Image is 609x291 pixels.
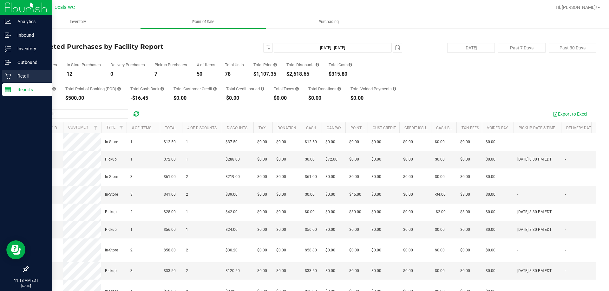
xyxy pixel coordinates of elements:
span: $33.50 [164,268,176,274]
span: $288.00 [226,156,240,162]
span: $120.50 [226,268,240,274]
a: Cash Back [436,126,457,130]
span: $0.00 [486,174,495,180]
i: Sum of the successful, non-voided payments using account credit for all purchases in the date range. [213,87,217,91]
div: Total Cash [329,63,352,67]
span: $0.00 [460,247,470,253]
span: In-Store [105,192,118,198]
span: $0.00 [257,156,267,162]
p: Inventory [11,45,49,53]
span: 1 [186,156,188,162]
div: Total Taxes [274,87,299,91]
div: Total Price [253,63,277,67]
div: Total Point of Banking (POB) [65,87,121,91]
span: - [565,192,566,198]
button: Export to Excel [549,109,591,119]
span: $37.50 [226,139,238,145]
p: Reports [11,86,49,93]
div: Total Voided Payments [350,87,396,91]
i: Sum of the successful, non-voided point-of-banking payment transactions, both via payment termina... [117,87,121,91]
span: Pickup [105,227,117,233]
inline-svg: Analytics [5,18,11,25]
a: Pickup Date & Time [519,126,555,130]
div: $0.00 [174,96,217,101]
span: 3 [130,268,133,274]
span: - [517,139,518,145]
span: Hi, [PERSON_NAME]! [556,5,597,10]
i: Sum of all round-up-to-next-dollar total price adjustments for all purchases in the date range. [337,87,341,91]
span: Ocala WC [55,5,75,10]
span: $0.00 [257,209,267,215]
a: Voided Payment [487,126,518,130]
span: 1 [130,139,133,145]
span: $0.00 [486,247,495,253]
span: $28.00 [164,209,176,215]
div: Total Discounts [286,63,319,67]
span: $0.00 [435,174,445,180]
span: $0.00 [460,156,470,162]
span: $0.00 [435,247,445,253]
span: $0.00 [349,156,359,162]
div: $0.00 [226,96,264,101]
i: Sum of the total prices of all purchases in the date range. [273,63,277,67]
span: - [565,174,566,180]
a: Total [165,126,176,130]
span: $0.00 [276,209,286,215]
span: - [565,268,566,274]
span: $24.00 [226,227,238,233]
span: Pickup [105,268,117,274]
span: $0.00 [403,156,413,162]
span: $0.00 [371,174,381,180]
span: 3 [130,174,133,180]
a: Point of Sale [141,15,266,28]
span: - [565,227,566,233]
span: $0.00 [403,247,413,253]
div: $0.00 [308,96,341,101]
iframe: Resource center [6,240,25,259]
div: 50 [197,72,215,77]
span: $0.00 [257,227,267,233]
a: Credit Issued [404,126,431,130]
span: $58.80 [164,247,176,253]
span: $12.50 [164,139,176,145]
span: 2 [186,268,188,274]
span: 1 [186,139,188,145]
span: $58.80 [305,247,317,253]
span: $0.00 [460,227,470,233]
span: $0.00 [486,139,495,145]
span: select [264,43,272,52]
div: $0.00 [350,96,396,101]
span: $0.00 [403,209,413,215]
a: Purchasing [266,15,391,28]
span: 3 [130,192,133,198]
inline-svg: Retail [5,73,11,79]
span: -$4.00 [435,192,446,198]
span: $0.00 [435,156,445,162]
span: $0.00 [371,247,381,253]
div: 12 [67,72,101,77]
i: Sum of the discount values applied to the all purchases in the date range. [316,63,319,67]
span: $30.00 [349,209,361,215]
span: 2 [130,247,133,253]
span: $0.00 [325,139,335,145]
span: $0.00 [276,156,286,162]
div: Total Cash Back [130,87,164,91]
div: Pickup Purchases [154,63,187,67]
a: Point of Banking (POB) [350,126,396,130]
span: $0.00 [276,174,286,180]
div: $0.00 [274,96,299,101]
span: $0.00 [325,247,335,253]
span: - [517,247,518,253]
div: $500.00 [65,96,121,101]
span: $0.00 [486,209,495,215]
span: $0.00 [371,156,381,162]
inline-svg: Outbound [5,59,11,66]
span: Point of Sale [184,19,223,25]
div: 78 [225,72,244,77]
span: 2 [186,174,188,180]
span: $0.00 [371,268,381,274]
a: CanPay [327,126,341,130]
span: $0.00 [403,192,413,198]
span: $0.00 [349,268,359,274]
a: Filter [91,122,101,133]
